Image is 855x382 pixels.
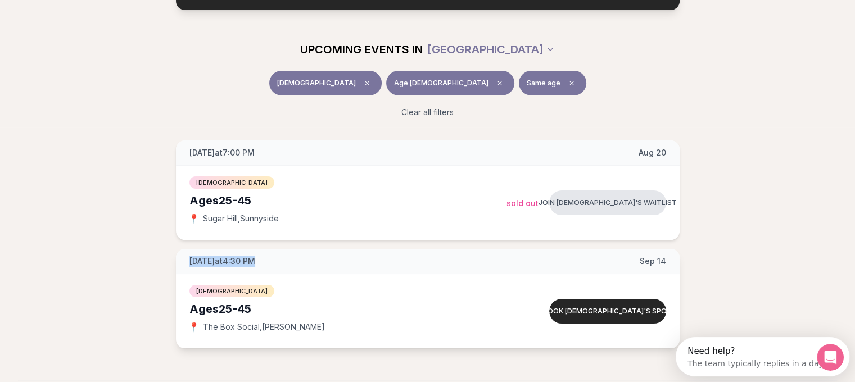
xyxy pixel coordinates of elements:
div: Need help? [12,10,149,19]
button: Join [DEMOGRAPHIC_DATA]'s waitlist [549,190,666,215]
button: Clear all filters [395,100,460,125]
span: UPCOMING EVENTS IN [300,42,423,57]
span: Sugar Hill , Sunnyside [203,213,279,224]
span: [DEMOGRAPHIC_DATA] [189,285,274,297]
span: [DATE] at 7:00 PM [189,147,255,158]
iframe: Intercom live chat discovery launcher [676,337,849,376]
span: The Box Social , [PERSON_NAME] [203,321,325,333]
span: Clear event type filter [360,76,374,90]
button: [GEOGRAPHIC_DATA] [427,37,555,62]
span: 📍 [189,322,198,331]
div: The team typically replies in a day. [12,19,149,30]
button: Age [DEMOGRAPHIC_DATA]Clear age [386,71,514,95]
button: [DEMOGRAPHIC_DATA]Clear event type filter [269,71,382,95]
div: Open Intercom Messenger [4,4,182,35]
button: Same ageClear preference [519,71,586,95]
span: Sold Out [506,198,539,208]
span: 📍 [189,214,198,223]
span: [DEMOGRAPHIC_DATA] [189,176,274,189]
iframe: Intercom live chat [817,344,844,371]
div: Ages 25-45 [189,193,506,208]
div: Ages 25-45 [189,301,506,317]
span: Aug 20 [639,147,666,158]
span: [DATE] at 4:30 PM [189,256,255,267]
span: [DEMOGRAPHIC_DATA] [277,79,356,88]
span: Sep 14 [640,256,666,267]
span: Age [DEMOGRAPHIC_DATA] [394,79,488,88]
span: Clear preference [565,76,578,90]
span: Same age [527,79,560,88]
span: Clear age [493,76,506,90]
button: Book [DEMOGRAPHIC_DATA]'s spot [549,299,666,324]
